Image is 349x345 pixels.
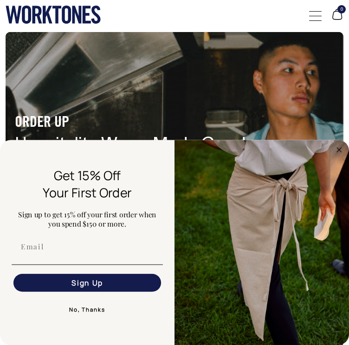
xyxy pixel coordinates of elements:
span: Get 15% Off [54,167,121,184]
button: No, Thanks [12,300,163,319]
button: Sign Up [13,273,161,292]
a: 0 [331,15,343,22]
h4: ORDER UP [15,115,246,131]
img: 5e34ad8f-4f05-4173-92a8-ea475ee49ac9.jpeg [174,140,349,345]
button: Close dialog [334,144,344,155]
span: Sign up to get 15% off your first order when you spend $150 or more. [18,209,156,228]
h1: Hospitality Wares Made Good [15,136,246,155]
input: Email [13,237,161,255]
span: 0 [337,5,346,13]
img: underline [12,264,163,265]
span: Your First Order [43,183,132,201]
